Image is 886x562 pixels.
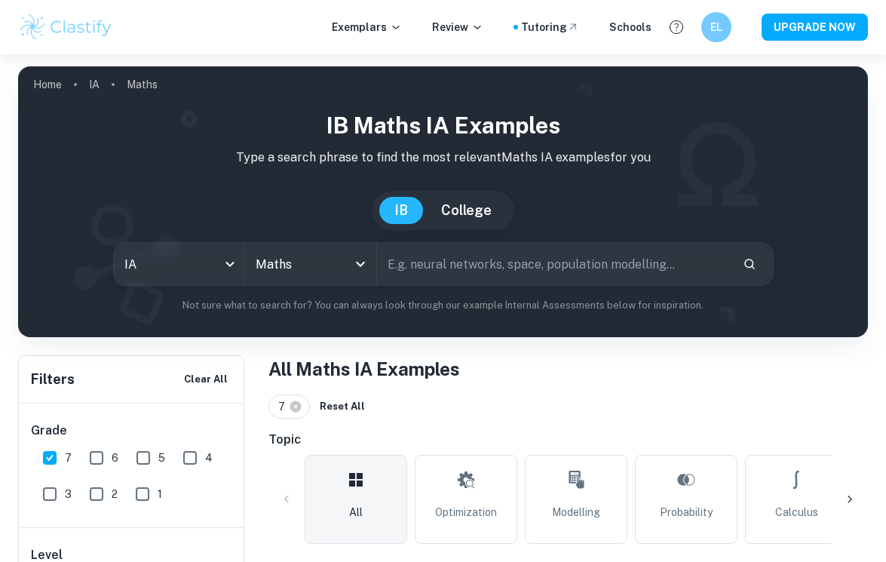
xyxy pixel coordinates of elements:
[737,251,762,277] button: Search
[350,253,371,275] button: Open
[349,504,363,521] span: All
[114,243,245,285] div: IA
[609,19,651,35] a: Schools
[664,14,689,40] button: Help and Feedback
[432,19,483,35] p: Review
[762,14,868,41] button: UPGRADE NOW
[552,504,600,521] span: Modelling
[278,398,292,415] span: 7
[112,450,118,466] span: 6
[268,395,310,419] div: 7
[377,243,730,285] input: E.g. neural networks, space, population modelling...
[180,368,231,391] button: Clear All
[379,197,423,224] button: IB
[158,450,165,466] span: 5
[521,19,579,35] a: Tutoring
[158,486,162,502] span: 1
[89,74,100,95] a: IA
[660,504,713,521] span: Probability
[112,486,118,502] span: 2
[435,504,497,521] span: Optimization
[31,422,233,440] h6: Grade
[268,355,868,382] h1: All Maths IA Examples
[332,19,402,35] p: Exemplars
[316,395,369,418] button: Reset All
[775,504,818,521] span: Calculus
[30,109,856,143] h1: IB Maths IA examples
[701,12,731,42] button: EL
[30,298,856,313] p: Not sure what to search for? You can always look through our example Internal Assessments below f...
[33,74,62,95] a: Home
[31,369,75,390] h6: Filters
[65,486,72,502] span: 3
[127,76,158,93] p: Maths
[18,66,868,337] img: profile cover
[30,149,856,167] p: Type a search phrase to find the most relevant Maths IA examples for you
[708,19,725,35] h6: EL
[65,450,72,466] span: 7
[426,197,507,224] button: College
[18,12,114,42] img: Clastify logo
[205,450,213,466] span: 4
[268,431,868,449] h6: Topic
